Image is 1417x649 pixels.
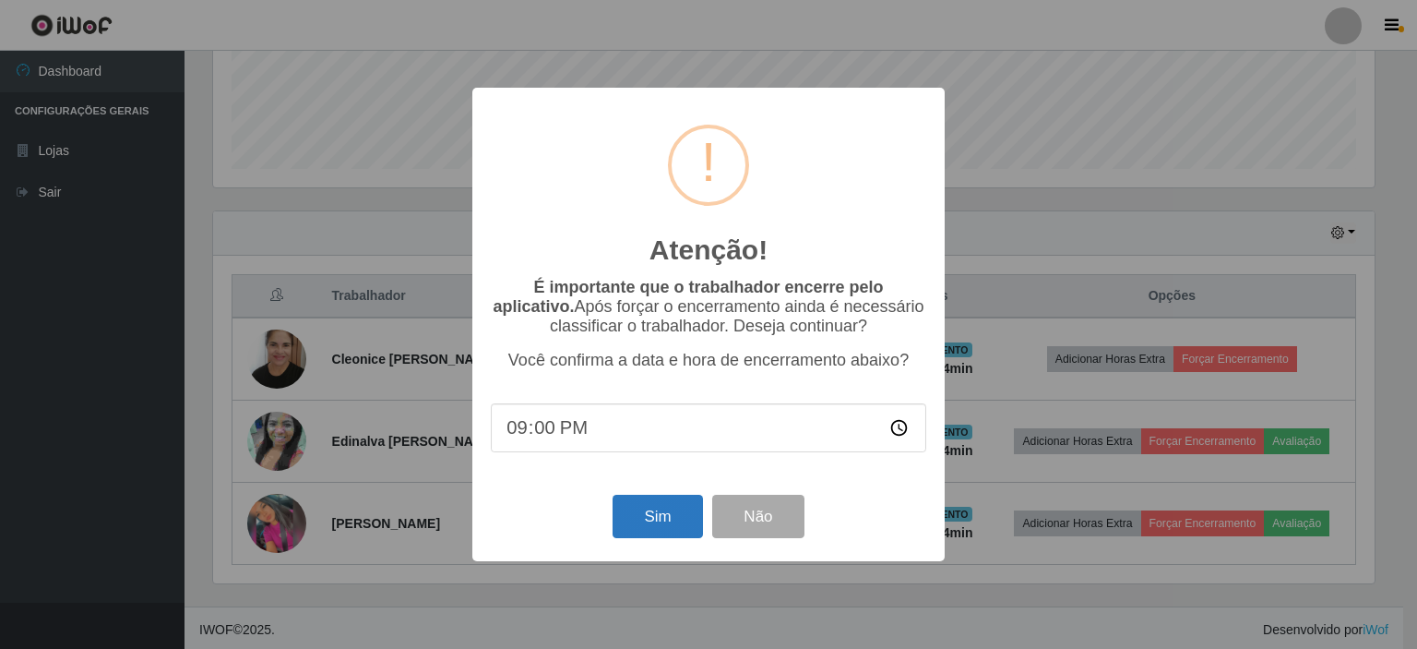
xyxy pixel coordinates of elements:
button: Sim [613,495,702,538]
button: Não [712,495,804,538]
p: Após forçar o encerramento ainda é necessário classificar o trabalhador. Deseja continuar? [491,278,926,336]
h2: Atenção! [649,234,768,267]
p: Você confirma a data e hora de encerramento abaixo? [491,351,926,370]
b: É importante que o trabalhador encerre pelo aplicativo. [493,278,883,316]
